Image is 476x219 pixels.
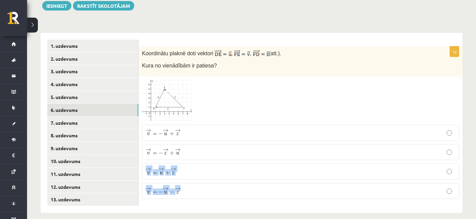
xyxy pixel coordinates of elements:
img: IhiwdQIWhy0hcsmp5QrLaArWzAkm1VxMSjpqEBPRNzwWdSJbbqoM6EjIYLWMTSprEj3SWWfj6SM2EHsDAGUbDnkaBzd+UmcGI... [234,50,250,58]
a: 6. uzdevums [47,104,138,116]
p: 1p [450,46,459,57]
span: = [153,172,157,174]
span: → [175,129,181,132]
span: v [147,171,150,174]
span: → [171,167,176,171]
span: − [170,190,174,194]
span: → [163,148,168,152]
span: → [163,187,168,191]
a: 2. uzdevums [47,53,138,65]
span: z [176,133,179,136]
span: − [159,151,163,155]
span: − [159,190,163,194]
span: = [153,153,157,155]
a: 8. uzdevums [47,129,138,142]
a: Rīgas 1. Tālmācības vidusskola [7,12,27,29]
span: = [153,192,157,194]
a: 12. uzdevums [47,181,138,193]
span: = [153,133,157,135]
span: → [175,148,181,152]
span: u [160,171,163,174]
span: z [176,191,179,194]
span: u [164,133,167,136]
img: FS17Liy4sYSksJ6NionljsJEwAgFgEHQ4CCgxF8fUWJQxoBfJCOTZUAbocAkB0LXUQgEVpWXEWSXKKTnIFDopsdCFugcRSmbl... [215,50,231,58]
font: , [231,51,233,56]
span: z [172,171,174,174]
span: → [159,167,164,171]
a: 9. uzdevums [47,142,138,155]
a: 7. uzdevums [47,117,138,129]
span: → [146,187,151,191]
span: → [175,187,181,191]
a: 5. uzdevums [47,91,138,103]
span: u [164,191,167,194]
span: v [147,191,150,194]
span: → [146,148,151,152]
a: 13. uzdevums [47,193,138,206]
a: 10. uzdevums [47,155,138,167]
font: Koordinātu plaknē doti vektori [142,51,213,56]
span: + [170,132,174,136]
span: v [147,152,150,155]
span: → [146,129,151,132]
span: → [163,129,168,132]
img: 1.png [142,80,193,122]
span: (att.). [269,51,281,56]
a: 1. uzdevums [47,40,138,52]
span: − [159,132,163,136]
a: Rakstīt skolotājam [73,1,134,11]
span: → [146,167,151,171]
span: Kura no vienādībām ir patiesa? [142,63,217,68]
span: + [170,151,174,155]
img: ShtRGAMXABwHOFGXemgPkFIbWGRzi42dNQolgYMBmzQLd3x5YyIYo1KBqrQmZx8WB7tSE38ZBlZ3fTY4CRFehzkGIQA7 [253,50,269,58]
span: u [176,152,179,155]
a: 11. uzdevums [47,168,138,180]
a: 3. uzdevums [47,65,138,78]
span: v [147,133,150,136]
button: Iesniegt [42,1,71,11]
span: z [164,152,167,155]
span: + [165,171,170,175]
a: 4. uzdevums [47,78,138,91]
font: , [250,51,251,56]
